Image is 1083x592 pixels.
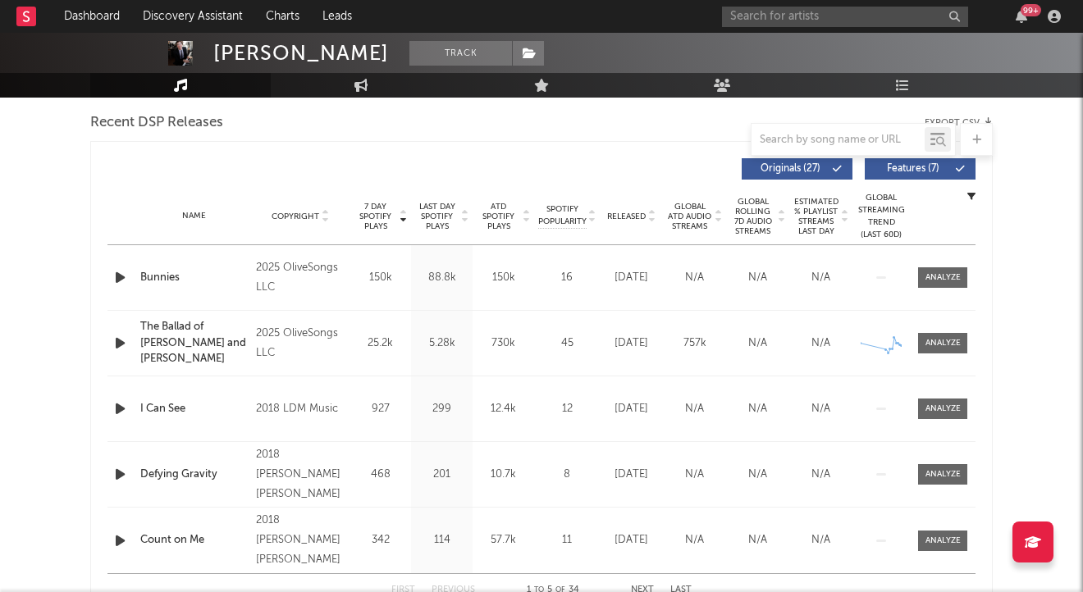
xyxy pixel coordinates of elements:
[538,532,596,549] div: 11
[415,335,468,352] div: 5.28k
[793,467,848,483] div: N/A
[667,335,722,352] div: 757k
[857,192,906,241] div: Global Streaming Trend (Last 60D)
[793,532,848,549] div: N/A
[925,118,993,128] button: Export CSV
[354,270,407,286] div: 150k
[256,324,345,363] div: 2025 OliveSongs LLC
[354,467,407,483] div: 468
[722,7,968,27] input: Search for artists
[140,210,248,222] div: Name
[477,467,530,483] div: 10.7k
[667,467,722,483] div: N/A
[256,258,345,298] div: 2025 OliveSongs LLC
[752,134,925,147] input: Search by song name or URL
[477,401,530,417] div: 12.4k
[415,202,459,231] span: Last Day Spotify Plays
[604,401,659,417] div: [DATE]
[667,532,722,549] div: N/A
[793,197,839,236] span: Estimated % Playlist Streams Last Day
[604,467,659,483] div: [DATE]
[538,203,587,228] span: Spotify Popularity
[607,212,646,221] span: Released
[1016,10,1027,23] button: 99+
[730,270,785,286] div: N/A
[415,401,468,417] div: 299
[793,335,848,352] div: N/A
[730,532,785,549] div: N/A
[90,113,223,133] span: Recent DSP Releases
[604,335,659,352] div: [DATE]
[256,445,345,504] div: 2018 [PERSON_NAME] [PERSON_NAME]
[140,270,248,286] a: Bunnies
[730,467,785,483] div: N/A
[538,335,596,352] div: 45
[793,401,848,417] div: N/A
[213,41,389,66] div: [PERSON_NAME]
[354,202,397,231] span: 7 Day Spotify Plays
[865,158,976,180] button: Features(7)
[875,164,951,174] span: Features ( 7 )
[730,401,785,417] div: N/A
[354,532,407,549] div: 342
[415,467,468,483] div: 201
[477,270,530,286] div: 150k
[415,532,468,549] div: 114
[742,158,852,180] button: Originals(27)
[477,532,530,549] div: 57.7k
[667,202,712,231] span: Global ATD Audio Streams
[140,401,248,417] a: I Can See
[538,270,596,286] div: 16
[730,197,775,236] span: Global Rolling 7D Audio Streams
[256,399,345,419] div: 2018 LDM Music
[477,202,520,231] span: ATD Spotify Plays
[1021,4,1041,16] div: 99 +
[140,319,248,367] a: The Ballad of [PERSON_NAME] and [PERSON_NAME]
[272,212,319,221] span: Copyright
[752,164,828,174] span: Originals ( 27 )
[354,401,407,417] div: 927
[140,467,248,483] a: Defying Gravity
[477,335,530,352] div: 730k
[538,401,596,417] div: 12
[604,270,659,286] div: [DATE]
[667,270,722,286] div: N/A
[793,270,848,286] div: N/A
[538,467,596,483] div: 8
[409,41,512,66] button: Track
[354,335,407,352] div: 25.2k
[667,401,722,417] div: N/A
[256,511,345,570] div: 2018 [PERSON_NAME] [PERSON_NAME]
[604,532,659,549] div: [DATE]
[415,270,468,286] div: 88.8k
[730,335,785,352] div: N/A
[140,532,248,549] a: Count on Me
